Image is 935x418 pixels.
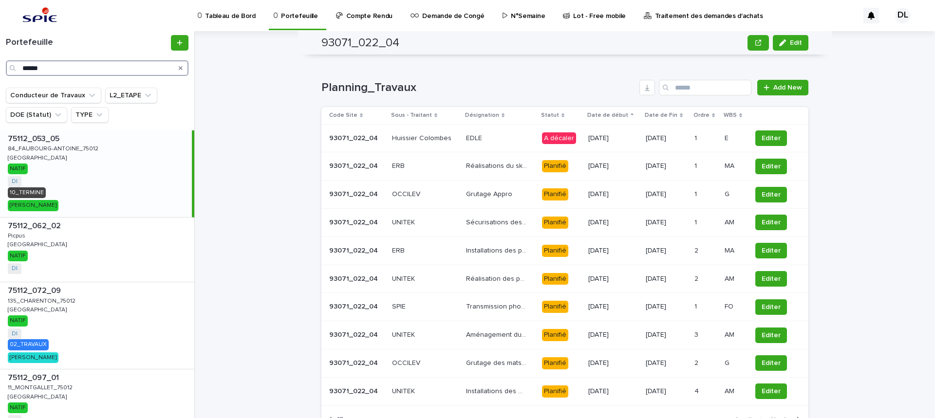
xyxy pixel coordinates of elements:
[8,305,69,313] p: [GEOGRAPHIC_DATA]
[725,385,736,396] p: AM
[646,331,687,339] p: [DATE]
[8,219,63,231] p: 75112_062_02
[321,321,808,349] tr: 93071_022_0493071_022_04 UNITEKUNITEK Aménagement du site + préparation des structures d'accueil ...
[8,382,75,391] p: 11_MONTGALLET_75012
[588,218,638,227] p: [DATE]
[542,357,568,369] div: Planifié
[8,144,100,152] p: 84_FAUBOURG-ANTOINE_75012
[755,299,787,315] button: Editer
[6,60,188,76] input: Search
[694,217,699,227] p: 1
[762,386,781,396] span: Editer
[755,383,787,399] button: Editer
[392,329,417,339] p: UNITEK
[757,80,808,95] a: Add New
[755,271,787,287] button: Editer
[646,359,687,367] p: [DATE]
[694,160,699,170] p: 1
[391,110,432,121] p: Sous - Traitant
[321,236,808,265] tr: 93071_022_0493071_022_04 ERBERB Installations des plot + revêtement antidérapant + création des c...
[762,218,781,227] span: Editer
[329,385,380,396] p: 93071_022_04
[465,110,499,121] p: Désignation
[588,134,638,143] p: [DATE]
[645,110,677,121] p: Date de Fin
[694,273,700,283] p: 2
[8,251,28,261] div: NATIF
[646,275,687,283] p: [DATE]
[321,349,808,378] tr: 93071_022_0493071_022_04 OCCILEVOCCILEV Grutage des mats coulissantGrutage des mats coulissant Pl...
[392,217,417,227] p: UNITEK
[588,359,638,367] p: [DATE]
[725,217,736,227] p: AM
[588,303,638,311] p: [DATE]
[755,215,787,230] button: Editer
[694,329,700,339] p: 3
[646,387,687,396] p: [DATE]
[659,80,751,95] input: Search
[725,160,736,170] p: MA
[466,329,529,339] p: Aménagement du site + préparation des structures d'accueil antennes et ZT
[762,246,781,255] span: Editer
[755,187,787,202] button: Editer
[8,187,46,198] div: 10_TERMINE
[694,301,699,311] p: 1
[329,273,380,283] p: 93071_022_04
[329,110,357,121] p: Code Site
[541,110,559,121] p: Statut
[329,217,380,227] p: 93071_022_04
[725,188,731,199] p: G
[392,385,417,396] p: UNITEK
[694,357,700,367] p: 2
[466,273,529,283] p: Réalisation des percement + tirage des adductions + pose du boitier FO
[542,188,568,200] div: Planifié
[8,339,49,350] div: 02_TRAVAUX
[542,301,568,313] div: Planifié
[755,327,787,343] button: Editer
[587,110,628,121] p: Date de début
[588,387,638,396] p: [DATE]
[466,217,529,227] p: Sécurisations des accès + installations des chainette Rouge et blanc
[466,385,529,396] p: Installations des mats coulissant
[725,132,730,143] p: E
[321,181,808,209] tr: 93071_022_0493071_022_04 OCCILEVOCCILEV Grutage ApproGrutage Appro Planifié[DATE][DATE]11 GG Editer
[6,37,169,48] h1: Portefeuille
[762,330,781,340] span: Editer
[329,188,380,199] p: 93071_022_04
[762,274,781,284] span: Editer
[321,152,808,181] tr: 93071_022_0493071_022_04 ERBERB Réalisations du skydomeRéalisations du skydome Planifié[DATE][DAT...
[694,385,701,396] p: 4
[755,355,787,371] button: Editer
[329,160,380,170] p: 93071_022_04
[725,329,736,339] p: AM
[542,217,568,229] div: Planifié
[105,88,157,103] button: L2_ETAPE
[762,133,781,143] span: Editer
[694,188,699,199] p: 1
[8,132,61,144] p: 75112_053_05
[588,247,638,255] p: [DATE]
[8,352,58,363] div: [PERSON_NAME]
[466,301,529,311] p: Transmission photos cheminement FO
[646,247,687,255] p: [DATE]
[542,132,576,145] div: A décaler
[725,245,736,255] p: MA
[329,301,380,311] p: 93071_022_04
[693,110,710,121] p: Ordre
[762,302,781,312] span: Editer
[392,301,408,311] p: SPIE
[646,190,687,199] p: [DATE]
[466,357,529,367] p: Grutage des mats coulissant
[329,245,380,255] p: 93071_022_04
[588,275,638,283] p: [DATE]
[466,245,529,255] p: Installations des plot + revêtement antidérapant + création des crosse
[466,160,529,170] p: Réalisations du skydome
[71,107,109,123] button: TYPE
[8,284,63,295] p: 75112_072_09
[762,162,781,171] span: Editer
[329,357,380,367] p: 93071_022_04
[694,245,700,255] p: 2
[588,190,638,199] p: [DATE]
